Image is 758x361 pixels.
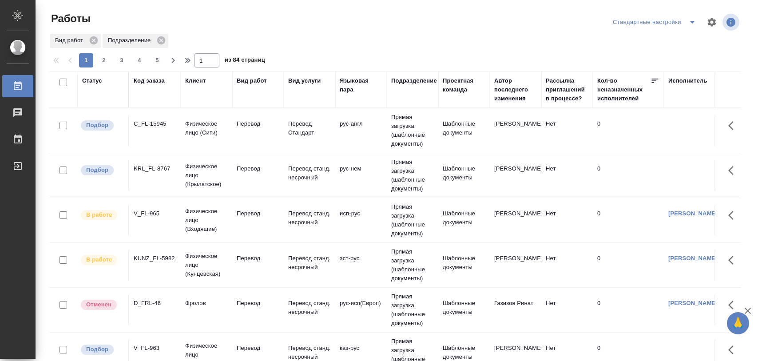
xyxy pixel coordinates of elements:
div: Подразделение [103,34,168,48]
p: Перевод станд. несрочный [288,254,331,272]
div: Вид услуги [288,76,321,85]
td: Нет [541,294,593,325]
span: Посмотреть информацию [722,14,741,31]
td: эст-рус [335,250,387,281]
td: Шаблонные документы [438,160,490,191]
div: Клиент [185,76,206,85]
td: Прямая загрузка (шаблонные документы) [387,288,438,332]
p: Фролов [185,299,228,308]
td: Нет [541,205,593,236]
td: Нет [541,115,593,146]
div: Статус [82,76,102,85]
td: рус-нем [335,160,387,191]
div: Можно подбирать исполнителей [80,119,124,131]
p: Перевод [237,254,279,263]
div: Исполнитель [668,76,707,85]
button: Здесь прячутся важные кнопки [723,205,744,226]
td: рус-исп(Европ) [335,294,387,325]
td: 0 [593,160,664,191]
td: Прямая загрузка (шаблонные документы) [387,243,438,287]
p: Подбор [86,166,108,175]
div: Проектная команда [443,76,485,94]
td: исп-рус [335,205,387,236]
p: Перевод Стандарт [288,119,331,137]
div: Кол-во неназначенных исполнителей [597,76,651,103]
button: Здесь прячутся важные кнопки [723,115,744,136]
div: KUNZ_FL-5982 [134,254,176,263]
td: 0 [593,205,664,236]
p: Перевод [237,164,279,173]
p: В работе [86,210,112,219]
button: Здесь прячутся важные кнопки [723,294,744,316]
p: Подбор [86,121,108,130]
td: [PERSON_NAME] [490,160,541,191]
a: [PERSON_NAME] [668,210,718,217]
p: Физическое лицо (Крылатское) [185,162,228,189]
p: Перевод станд. несрочный [288,164,331,182]
p: Подбор [86,345,108,354]
td: Прямая загрузка (шаблонные документы) [387,198,438,242]
p: Подразделение [108,36,154,45]
p: Перевод [237,209,279,218]
button: 🙏 [727,312,749,334]
div: Автор последнего изменения [494,76,537,103]
div: D_FRL-46 [134,299,176,308]
span: 🙏 [730,314,746,333]
div: C_FL-15945 [134,119,176,128]
p: Перевод [237,344,279,353]
button: Здесь прячутся важные кнопки [723,160,744,181]
button: Здесь прячутся важные кнопки [723,250,744,271]
button: 5 [150,53,164,67]
td: Прямая загрузка (шаблонные документы) [387,153,438,198]
button: 2 [97,53,111,67]
div: Рассылка приглашений в процессе? [546,76,588,103]
span: 5 [150,56,164,65]
div: Подразделение [391,76,437,85]
p: Вид работ [55,36,86,45]
div: V_FL-963 [134,344,176,353]
td: [PERSON_NAME] [490,115,541,146]
div: Исполнитель выполняет работу [80,209,124,221]
td: рус-англ [335,115,387,146]
p: В работе [86,255,112,264]
p: Физическое лицо (Входящие) [185,207,228,234]
p: Физическое лицо (Кунцевская) [185,252,228,278]
span: 3 [115,56,129,65]
div: Вид работ [237,76,267,85]
span: Настроить таблицу [701,12,722,33]
div: KRL_FL-8767 [134,164,176,173]
button: 4 [132,53,147,67]
td: Нет [541,250,593,281]
p: Физическое лицо (Сити) [185,119,228,137]
p: Перевод [237,299,279,308]
div: Этап отменен, работу выполнять не нужно [80,299,124,311]
p: Перевод [237,119,279,128]
button: Здесь прячутся важные кнопки [723,339,744,361]
td: Шаблонные документы [438,294,490,325]
div: V_FL-965 [134,209,176,218]
td: [PERSON_NAME] [490,205,541,236]
a: [PERSON_NAME] [668,255,718,262]
td: Шаблонные документы [438,205,490,236]
div: Можно подбирать исполнителей [80,344,124,356]
span: Работы [49,12,91,26]
div: split button [611,15,701,29]
td: [PERSON_NAME] [490,250,541,281]
span: из 84 страниц [225,55,265,67]
span: 2 [97,56,111,65]
p: Отменен [86,300,111,309]
td: 0 [593,250,664,281]
button: 3 [115,53,129,67]
div: Языковая пара [340,76,382,94]
div: Код заказа [134,76,165,85]
td: Газизов Ринат [490,294,541,325]
td: Шаблонные документы [438,115,490,146]
div: Вид работ [50,34,101,48]
span: 4 [132,56,147,65]
td: Шаблонные документы [438,250,490,281]
p: Перевод станд. несрочный [288,299,331,317]
td: Прямая загрузка (шаблонные документы) [387,108,438,153]
td: 0 [593,115,664,146]
td: 0 [593,294,664,325]
div: Исполнитель выполняет работу [80,254,124,266]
